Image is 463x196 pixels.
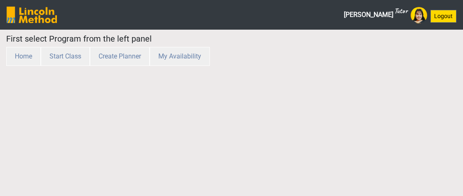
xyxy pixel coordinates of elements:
a: My Availability [150,52,210,60]
a: Start Class [41,52,90,60]
button: Start Class [41,47,90,66]
button: Logout [430,10,456,23]
h5: First select Program from the left panel [6,34,341,44]
sup: Tutor [394,6,407,15]
button: Create Planner [90,47,150,66]
img: Avatar [411,7,427,23]
button: My Availability [150,47,210,66]
a: Create Planner [90,52,150,60]
span: [PERSON_NAME] [344,7,407,23]
a: Home [6,52,41,60]
img: SGY6awQAAAABJRU5ErkJggg== [7,7,57,23]
button: Home [6,47,41,66]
